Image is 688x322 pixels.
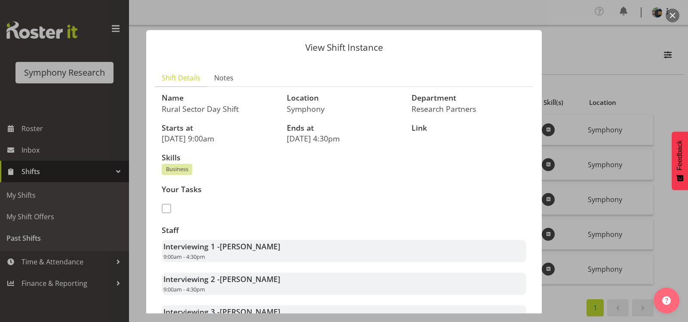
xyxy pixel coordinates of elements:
span: [PERSON_NAME] [220,307,280,317]
h3: Starts at [162,124,276,132]
h3: Name [162,94,276,102]
h3: Skills [162,153,526,162]
h3: Link [412,124,526,132]
strong: Interviewing 2 - [163,274,280,284]
span: Notes [214,73,233,83]
span: 9:00am - 4:30pm [163,253,205,261]
strong: Interviewing 1 - [163,241,280,251]
p: Research Partners [412,104,526,113]
p: Symphony [287,104,402,113]
strong: Interviewing 3 - [163,307,280,317]
span: 9:00am - 4:30pm [163,285,205,293]
button: Feedback - Show survey [672,132,688,190]
p: Rural Sector Day Shift [162,104,276,113]
h3: Your Tasks [162,185,339,194]
span: Shift Details [162,73,200,83]
span: Feedback [676,140,684,170]
p: [DATE] 9:00am [162,134,276,143]
h3: Location [287,94,402,102]
h3: Department [412,94,526,102]
img: help-xxl-2.png [662,296,671,305]
p: [DATE] 4:30pm [287,134,402,143]
span: [PERSON_NAME] [220,274,280,284]
h3: Staff [162,226,526,235]
p: View Shift Instance [155,43,533,52]
h3: Ends at [287,124,402,132]
span: [PERSON_NAME] [220,241,280,251]
span: Business [166,165,188,173]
